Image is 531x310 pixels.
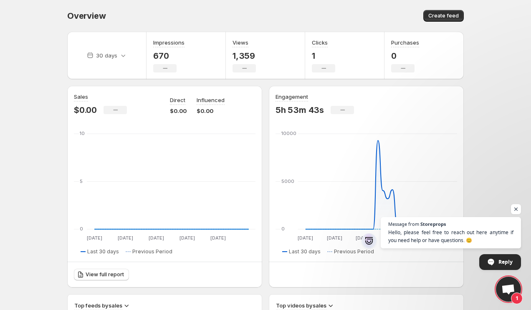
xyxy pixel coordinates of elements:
span: Message from [388,222,419,226]
text: [DATE] [87,235,102,241]
text: [DATE] [327,235,342,241]
text: 5000 [281,178,294,184]
text: 0 [80,226,83,232]
span: Overview [67,11,106,21]
span: Last 30 days [289,248,321,255]
span: Previous Period [132,248,172,255]
h3: Purchases [391,38,419,47]
span: Storeprops [420,222,446,226]
text: [DATE] [180,235,195,241]
p: 5h 53m 43s [276,105,324,115]
text: 5 [80,178,83,184]
span: Create feed [428,12,459,19]
text: [DATE] [298,235,313,241]
h3: Engagement [276,92,308,101]
h3: Clicks [312,38,328,47]
p: $0.00 [170,107,187,115]
p: 670 [153,51,185,61]
text: [DATE] [210,235,226,241]
h3: Sales [74,92,88,101]
a: View full report [74,269,129,280]
span: View full report [86,271,124,278]
p: 1,359 [233,51,256,61]
p: Direct [170,96,185,104]
span: Reply [498,255,513,269]
text: 0 [281,226,285,232]
h3: Top videos by sales [276,301,326,310]
text: [DATE] [118,235,133,241]
p: 30 days [96,51,117,60]
h3: Top feeds by sales [74,301,122,310]
span: Last 30 days [87,248,119,255]
text: 10 [80,130,85,136]
div: Open chat [496,277,521,302]
text: 10000 [281,130,296,136]
button: Create feed [423,10,464,22]
p: Influenced [197,96,225,104]
h3: Views [233,38,248,47]
p: $0.00 [74,105,97,115]
p: $0.00 [197,107,225,115]
p: 0 [391,51,419,61]
text: [DATE] [149,235,164,241]
text: [DATE] [356,235,371,241]
h3: Impressions [153,38,185,47]
span: Hello, please feel free to reach out here anytime if you need help or have questions. 😊 [388,228,513,244]
p: 1 [312,51,335,61]
span: Previous Period [334,248,374,255]
span: 1 [511,292,523,304]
